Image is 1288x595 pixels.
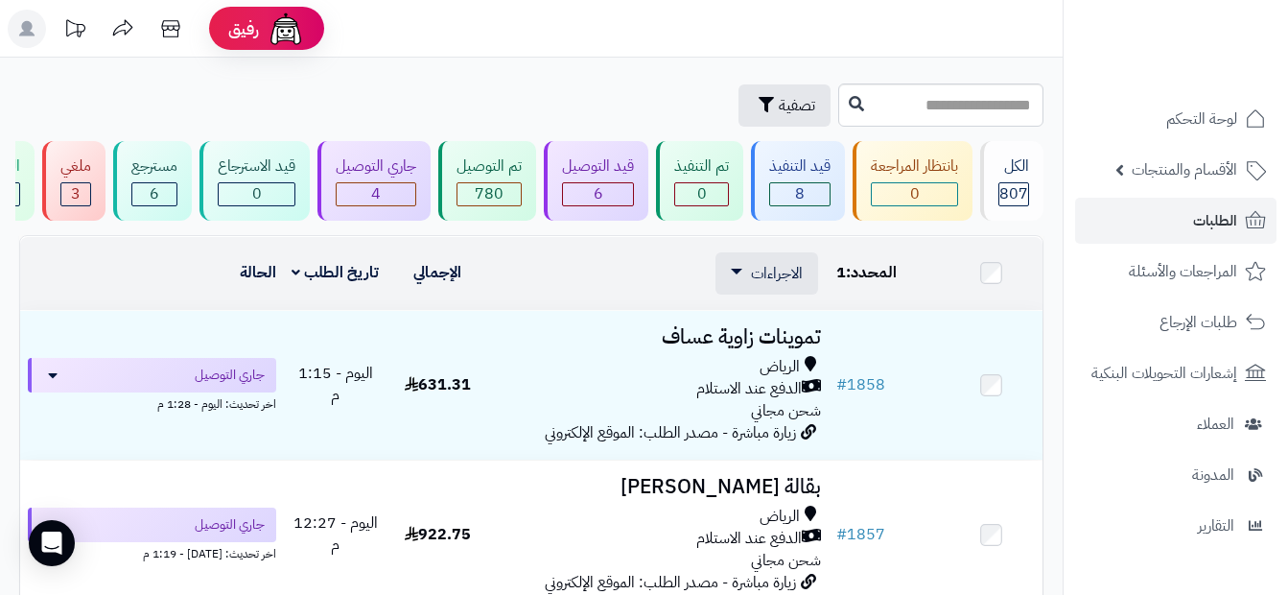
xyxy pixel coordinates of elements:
span: طلبات الإرجاع [1159,309,1237,336]
span: شحن مجاني [751,549,821,572]
a: جاري التوصيل 4 [314,141,434,221]
span: جاري التوصيل [195,366,265,385]
span: 4 [371,182,381,205]
a: الإجمالي [413,261,461,284]
span: التقارير [1198,512,1234,539]
span: 6 [594,182,603,205]
a: ملغي 3 [38,141,109,221]
span: 780 [475,182,503,205]
a: تاريخ الطلب [292,261,379,284]
span: 0 [910,182,920,205]
span: 0 [697,182,707,205]
a: إشعارات التحويلات البنكية [1075,350,1276,396]
span: 8 [795,182,805,205]
div: Open Intercom Messenger [29,520,75,566]
span: الدفع عند الاستلام [696,378,802,400]
span: المراجعات والأسئلة [1129,258,1237,285]
span: 3 [71,182,81,205]
span: الأقسام والمنتجات [1132,156,1237,183]
a: المدونة [1075,452,1276,498]
a: قيد الاسترجاع 0 [196,141,314,221]
span: 1 [836,261,846,284]
span: اليوم - 1:15 م [298,362,373,407]
div: قيد التوصيل [562,155,634,178]
h3: بقالة [PERSON_NAME] [496,476,821,498]
span: الرياض [760,356,800,378]
div: 780 [457,183,521,205]
button: تصفية [738,84,831,127]
div: 8 [770,183,830,205]
span: زيارة مباشرة - مصدر الطلب: الموقع الإلكتروني [545,571,796,594]
span: المدونة [1192,462,1234,488]
span: شحن مجاني [751,399,821,422]
span: 6 [150,182,159,205]
a: مسترجع 6 [109,141,196,221]
div: تم التوصيل [457,155,522,178]
div: جاري التوصيل [336,155,416,178]
span: اليوم - 12:27 م [293,512,378,557]
span: تصفية [779,94,815,117]
a: الحالة [240,261,276,284]
div: اخر تحديث: اليوم - 1:28 م [28,393,276,413]
a: تم التوصيل 780 [434,141,540,221]
span: الطلبات [1193,207,1237,234]
span: جاري التوصيل [195,515,265,535]
a: بانتظار المراجعة 0 [849,141,976,221]
span: 922.75 [405,523,471,546]
div: 6 [132,183,176,205]
a: الطلبات [1075,198,1276,244]
div: 3 [61,183,90,205]
span: 631.31 [405,373,471,396]
div: مسترجع [131,155,177,178]
span: الاجراءات [751,262,803,285]
img: ai-face.png [267,10,305,48]
div: 0 [675,183,728,205]
span: رفيق [228,17,259,40]
div: 0 [872,183,957,205]
a: طلبات الإرجاع [1075,299,1276,345]
div: 6 [563,183,633,205]
div: ملغي [60,155,91,178]
a: تم التنفيذ 0 [652,141,747,221]
a: الاجراءات [731,262,803,285]
img: logo-2.png [1158,54,1270,94]
a: قيد التنفيذ 8 [747,141,849,221]
a: قيد التوصيل 6 [540,141,652,221]
a: المراجعات والأسئلة [1075,249,1276,295]
a: تحديثات المنصة [51,10,99,53]
div: 4 [337,183,415,205]
div: تم التنفيذ [674,155,729,178]
span: # [836,373,847,396]
div: المحدد: [836,262,932,284]
div: اخر تحديث: [DATE] - 1:19 م [28,542,276,562]
a: #1858 [836,373,885,396]
span: الرياض [760,506,800,528]
span: الدفع عند الاستلام [696,528,802,550]
div: قيد التنفيذ [769,155,831,178]
span: 807 [999,182,1028,205]
div: قيد الاسترجاع [218,155,295,178]
a: الكل807 [976,141,1047,221]
a: التقارير [1075,503,1276,549]
div: الكل [998,155,1029,178]
div: 0 [219,183,294,205]
span: إشعارات التحويلات البنكية [1091,360,1237,387]
a: لوحة التحكم [1075,96,1276,142]
h3: تموينات زاوية عساف [496,326,821,348]
span: العملاء [1197,411,1234,438]
span: 0 [252,182,262,205]
a: العملاء [1075,401,1276,447]
a: #1857 [836,523,885,546]
span: # [836,523,847,546]
span: زيارة مباشرة - مصدر الطلب: الموقع الإلكتروني [545,421,796,444]
div: بانتظار المراجعة [871,155,958,178]
span: لوحة التحكم [1166,106,1237,132]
